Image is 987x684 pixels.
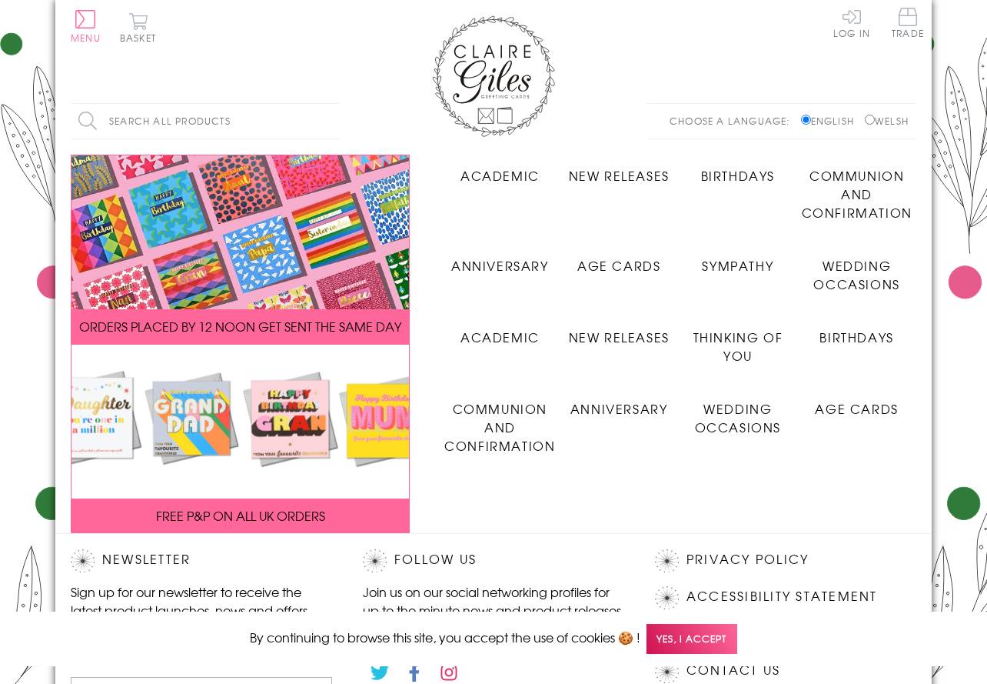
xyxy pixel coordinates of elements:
button: Menu [71,10,101,42]
a: Log In [833,8,870,38]
a: New Releases [560,155,679,185]
span: Anniversary [451,256,549,275]
a: New Releases [560,316,679,346]
a: Age Cards [560,245,679,275]
span: Wedding Occasions [813,256,899,293]
p: Choose a language: [670,114,798,128]
h2: Newsletter [71,549,332,572]
span: Birthdays [819,328,893,346]
span: Communion and Confirmation [444,399,555,455]
a: Anniversary [560,388,679,418]
label: Welsh [865,114,909,128]
span: Wedding Occasions [695,399,781,436]
a: Academic [440,316,560,346]
a: Trade [892,8,924,41]
p: Join us on our social networking profiles for up to the minute news and product releases the mome... [363,582,624,638]
span: Sympathy [702,256,773,275]
span: Academic [460,328,540,346]
span: Communion and Confirmation [802,166,912,222]
h2: Follow Us [363,549,624,572]
a: Sympathy [679,245,798,275]
input: Search all products [71,104,340,138]
input: English [801,115,811,125]
a: Privacy Policy [686,549,809,570]
button: Basket [117,12,159,42]
span: Yes, I accept [646,624,737,654]
input: Welsh [865,115,875,125]
span: Age Cards [815,399,898,418]
a: Age Cards [797,388,916,418]
span: Anniversary [570,399,668,418]
a: Wedding Occasions [679,388,798,436]
img: Claire Giles Greetings Cards [432,15,555,137]
a: Accessibility Statement [686,586,878,607]
a: Thinking of You [679,316,798,365]
span: Trade [892,8,924,38]
a: Communion and Confirmation [440,388,560,455]
a: Contact Us [686,660,780,681]
span: FREE P&P ON ALL UK ORDERS [156,506,325,525]
a: Anniversary [440,245,560,275]
a: Birthdays [797,316,916,346]
a: Communion and Confirmation [797,155,916,222]
span: New Releases [569,166,670,185]
input: Search [324,104,340,138]
span: Menu [71,31,101,45]
a: Academic [440,155,560,185]
p: Sign up for our newsletter to receive the latest product launches, news and offers directly to yo... [71,582,332,638]
span: Thinking of You [693,328,783,365]
span: New Releases [569,328,670,346]
span: Age Cards [577,256,660,275]
span: Birthdays [701,166,775,185]
a: Birthdays [679,155,798,185]
label: English [801,114,862,128]
span: ORDERS PLACED BY 12 NOON GET SENT THE SAME DAY [79,317,401,335]
a: Wedding Occasions [797,245,916,293]
span: Academic [460,166,540,185]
